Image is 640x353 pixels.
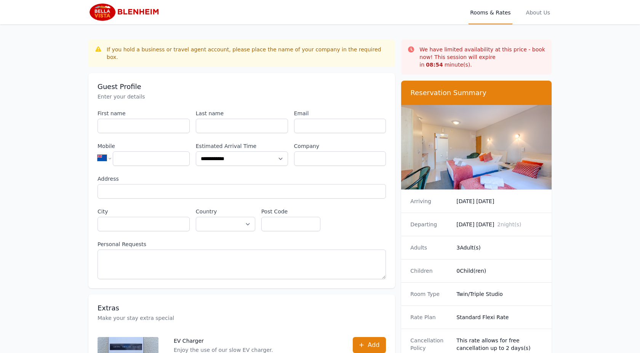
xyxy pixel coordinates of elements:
[410,313,450,321] dt: Rate Plan
[98,240,386,248] label: Personal Requests
[196,208,255,215] label: Country
[419,46,546,68] p: We have limited availability at this price - book now! This session will expire in minute(s).
[294,142,386,150] label: Company
[410,221,450,228] dt: Departing
[456,221,542,228] dd: [DATE] [DATE]
[497,221,521,227] span: 2 night(s)
[98,93,386,100] p: Enter your details
[98,208,190,215] label: City
[426,62,443,68] strong: 08 : 54
[410,244,450,251] dt: Adults
[98,110,190,117] label: First name
[98,304,386,313] h3: Extras
[456,197,542,205] dd: [DATE] [DATE]
[456,290,542,298] dd: Twin/Triple Studio
[294,110,386,117] label: Email
[410,267,450,275] dt: Children
[456,244,542,251] dd: 3 Adult(s)
[107,46,389,61] div: If you hold a business or travel agent account, please place the name of your company in the requ...
[196,142,288,150] label: Estimated Arrival Time
[98,314,386,322] p: Make your stay extra special
[98,82,386,91] h3: Guest Profile
[456,267,542,275] dd: 0 Child(ren)
[88,3,162,21] img: Bella Vista Blenheim
[174,337,273,345] p: EV Charger
[410,88,542,97] h3: Reservation Summary
[98,175,386,183] label: Address
[456,313,542,321] dd: Standard Flexi Rate
[196,110,288,117] label: Last name
[401,105,552,189] img: Twin/Triple Studio
[410,290,450,298] dt: Room Type
[353,337,386,353] button: Add
[410,197,450,205] dt: Arriving
[98,142,190,150] label: Mobile
[368,340,379,350] span: Add
[261,208,321,215] label: Post Code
